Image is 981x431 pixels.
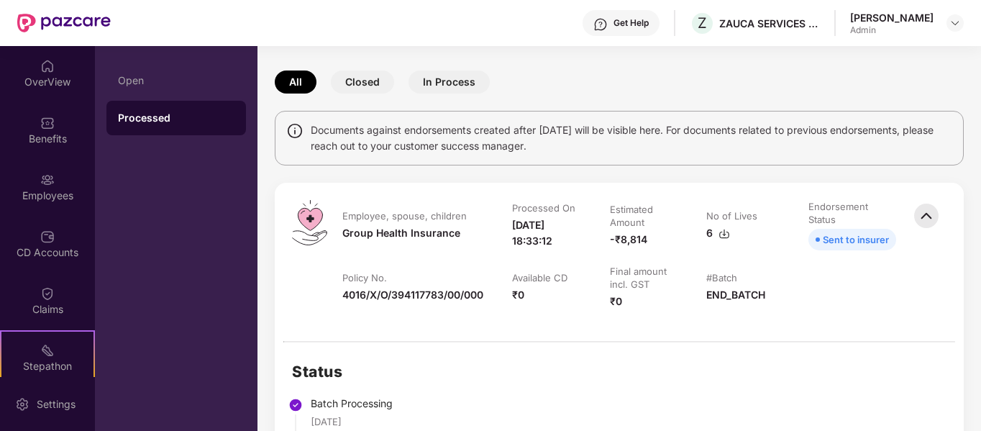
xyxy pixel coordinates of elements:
[342,271,387,284] div: Policy No.
[15,397,29,412] img: svg+xml;base64,PHN2ZyBpZD0iU2V0dGluZy0yMHgyMCIgeG1sbnM9Imh0dHA6Ly93d3cudzMub3JnLzIwMDAvc3ZnIiB3aW...
[342,209,467,222] div: Employee, spouse, children
[342,287,483,303] div: 4016/X/O/394117783/00/000
[409,71,490,94] button: In Process
[40,59,55,73] img: svg+xml;base64,PHN2ZyBpZD0iSG9tZSIgeG1sbnM9Imh0dHA6Ly93d3cudzMub3JnLzIwMDAvc3ZnIiB3aWR0aD0iMjAiIG...
[850,24,934,36] div: Admin
[288,398,303,412] img: svg+xml;base64,PHN2ZyBpZD0iU3RlcC1Eb25lLTMyeDMyIiB4bWxucz0iaHR0cDovL3d3dy53My5vcmcvMjAwMC9zdmciIH...
[40,116,55,130] img: svg+xml;base64,PHN2ZyBpZD0iQmVuZWZpdHMiIHhtbG5zPSJodHRwOi8vd3d3LnczLm9yZy8yMDAwL3N2ZyIgd2lkdGg9Ij...
[823,232,889,248] div: Sent to insurer
[40,343,55,358] img: svg+xml;base64,PHN2ZyB4bWxucz0iaHR0cDovL3d3dy53My5vcmcvMjAwMC9zdmciIHdpZHRoPSIyMSIgaGVpZ2h0PSIyMC...
[719,17,820,30] div: ZAUCA SERVICES PRIVATE LIMITED
[331,71,394,94] button: Closed
[512,287,524,303] div: ₹0
[613,17,649,29] div: Get Help
[311,122,952,154] span: Documents against endorsements created after [DATE] will be visible here. For documents related t...
[706,225,730,241] div: 6
[32,397,80,412] div: Settings
[610,232,647,248] div: -₹8,814
[292,200,327,245] img: svg+xml;base64,PHN2ZyB4bWxucz0iaHR0cDovL3d3dy53My5vcmcvMjAwMC9zdmciIHdpZHRoPSI0OS4zMiIgaGVpZ2h0PS...
[286,122,304,140] img: svg+xml;base64,PHN2ZyBpZD0iSW5mbyIgeG1sbnM9Imh0dHA6Ly93d3cudzMub3JnLzIwMDAvc3ZnIiB3aWR0aD0iMTQiIG...
[593,17,608,32] img: svg+xml;base64,PHN2ZyBpZD0iSGVscC0zMngzMiIgeG1sbnM9Imh0dHA6Ly93d3cudzMub3JnLzIwMDAvc3ZnIiB3aWR0aD...
[40,230,55,244] img: svg+xml;base64,PHN2ZyBpZD0iQ0RfQWNjb3VudHMiIGRhdGEtbmFtZT0iQ0QgQWNjb3VudHMiIHhtbG5zPSJodHRwOi8vd3...
[718,228,730,240] img: svg+xml;base64,PHN2ZyBpZD0iRG93bmxvYWQtMzJ4MzIiIHhtbG5zPSJodHRwOi8vd3d3LnczLm9yZy8yMDAwL3N2ZyIgd2...
[911,200,942,232] img: svg+xml;base64,PHN2ZyBpZD0iQmFjay0zMngzMiIgeG1sbnM9Imh0dHA6Ly93d3cudzMub3JnLzIwMDAvc3ZnIiB3aWR0aD...
[118,75,234,86] div: Open
[40,173,55,187] img: svg+xml;base64,PHN2ZyBpZD0iRW1wbG95ZWVzIiB4bWxucz0iaHR0cDovL3d3dy53My5vcmcvMjAwMC9zdmciIHdpZHRoPS...
[118,111,234,125] div: Processed
[275,71,316,94] button: All
[512,201,575,214] div: Processed On
[808,200,893,226] div: Endorsement Status
[706,271,737,284] div: #Batch
[311,396,429,412] div: Batch Processing
[706,287,765,303] div: END_BATCH
[610,265,674,291] div: Final amount incl. GST
[17,14,111,32] img: New Pazcare Logo
[342,225,460,241] div: Group Health Insurance
[40,286,55,301] img: svg+xml;base64,PHN2ZyBpZD0iQ2xhaW0iIHhtbG5zPSJodHRwOi8vd3d3LnczLm9yZy8yMDAwL3N2ZyIgd2lkdGg9IjIwIi...
[311,414,342,429] div: [DATE]
[949,17,961,29] img: svg+xml;base64,PHN2ZyBpZD0iRHJvcGRvd24tMzJ4MzIiIHhtbG5zPSJodHRwOi8vd3d3LnczLm9yZy8yMDAwL3N2ZyIgd2...
[706,209,757,222] div: No of Lives
[698,14,707,32] span: Z
[292,360,429,384] h2: Status
[512,217,581,249] div: [DATE] 18:33:12
[1,359,93,373] div: Stepathon
[610,294,622,309] div: ₹0
[512,271,567,284] div: Available CD
[610,203,674,229] div: Estimated Amount
[850,11,934,24] div: [PERSON_NAME]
